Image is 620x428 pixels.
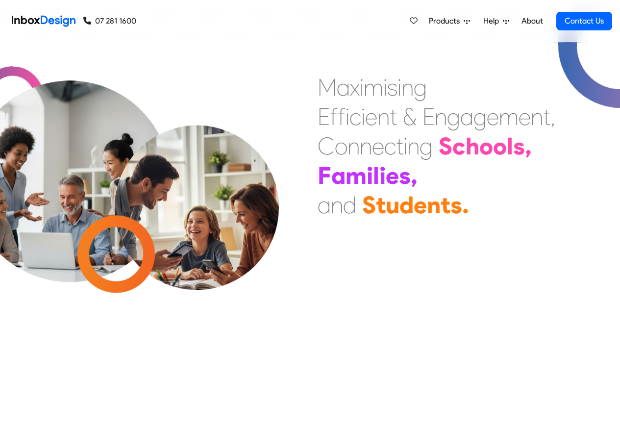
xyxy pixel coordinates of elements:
div: d [399,190,414,220]
div: n [377,102,390,131]
a: Contact Us [556,12,612,30]
div: t [441,190,450,220]
div: n [331,190,343,220]
div: F [318,161,331,190]
div: n [407,131,420,161]
div: a [331,161,346,190]
div: m [346,161,367,190]
div: i [346,102,349,131]
div: i [361,102,365,131]
div: , [411,161,418,190]
div: , [525,131,532,161]
span: Help [483,15,503,27]
div: f [330,102,338,131]
div: S [439,131,452,161]
div: i [403,131,407,161]
div: l [373,161,379,190]
div: o [335,131,347,161]
div: a [337,73,350,102]
div: a [318,190,331,220]
div: s [513,131,525,161]
a: About [519,11,546,31]
div: e [365,102,377,131]
div: S [362,190,376,220]
div: u [386,190,399,220]
div: t [396,131,403,161]
span: Products [429,15,464,27]
div: C [318,131,335,161]
div: s [399,161,411,190]
div: e [386,161,399,190]
div: s [387,73,397,102]
div: n [360,131,372,161]
div: E [422,102,435,131]
div: c [349,102,361,131]
div: t [390,102,397,131]
div: i [383,73,387,102]
div: c [384,131,396,161]
div: e [487,102,499,131]
div: e [414,190,427,220]
div: n [427,190,441,220]
img: parents_with_child.png [94,115,299,321]
div: i [367,161,373,190]
a: 07 281 1600 [83,15,136,27]
div: & [403,102,417,131]
div: c [452,131,466,161]
div: o [493,131,507,161]
div: i [379,161,386,190]
div: s [450,190,462,220]
div: . [462,190,469,220]
div: E [318,102,330,131]
div: g [473,102,487,131]
div: m [364,73,383,102]
div: d [343,190,356,220]
div: i [397,73,401,102]
div: n [347,131,360,161]
div: l [507,131,513,161]
div: , [550,102,555,131]
div: n [401,73,414,102]
div: Maximising Efficient & Engagement, Connecting Schools, Families, and Students. [318,73,555,220]
div: o [479,131,493,161]
div: f [338,102,346,131]
div: g [414,73,427,102]
div: n [435,102,447,131]
div: n [531,102,543,131]
div: a [460,102,473,131]
div: M [318,73,337,102]
div: g [447,102,460,131]
div: e [372,131,384,161]
div: i [360,73,364,102]
a: Products [425,11,474,31]
a: Help [479,11,513,31]
div: x [350,73,360,102]
div: t [543,102,550,131]
div: e [519,102,531,131]
div: t [376,190,386,220]
div: m [499,102,519,131]
div: h [466,131,479,161]
div: g [420,131,433,161]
